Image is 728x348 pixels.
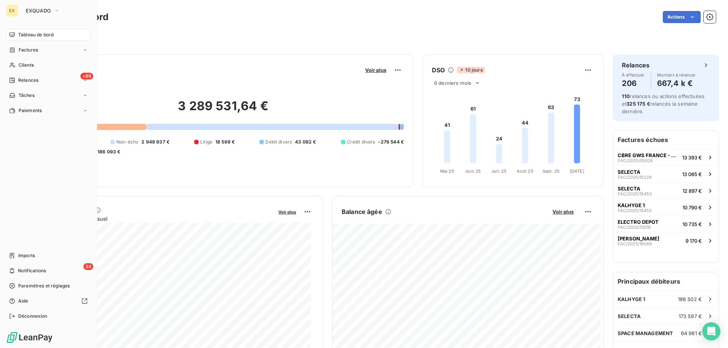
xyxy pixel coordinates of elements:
span: +99 [80,73,93,80]
span: SELECTA [618,169,640,175]
span: 13 393 € [682,154,702,161]
button: KALHYGE 1FAC/2025/1545510 790 € [613,199,719,215]
span: EXQUADO [26,8,51,14]
img: Logo LeanPay [6,331,53,343]
button: CBRE GWS FRANCE - COURBEVOIEFAC/2025/0002613 393 € [613,149,719,165]
tspan: Sept. 25 [543,169,560,174]
span: Voir plus [552,209,574,215]
span: FAC/2025/15228 [618,175,652,179]
span: 110 [622,93,630,99]
span: Voir plus [365,67,386,73]
span: Factures [19,47,38,53]
tspan: Juin 25 [465,169,481,174]
span: Clients [19,62,34,69]
span: -186 093 € [95,148,121,155]
span: 6 derniers mois [434,80,471,86]
span: 2 949 937 € [141,139,169,145]
span: relances ou actions effectuées et relancés la semaine dernière. [622,93,704,114]
div: EX [6,5,18,17]
span: 18 569 € [215,139,235,145]
div: Open Intercom Messenger [702,322,720,340]
button: Voir plus [550,208,576,215]
span: 10 790 € [682,204,702,211]
span: 12 897 € [682,188,702,194]
span: 325 175 € [626,101,650,107]
span: Chiffre d'affaires mensuel [43,215,273,223]
span: SPACE MANAGEMENT [618,330,673,336]
span: FAC/2025/15453 [618,192,652,196]
span: Non-échu [116,139,138,145]
h2: 3 289 531,64 € [43,98,404,121]
span: 43 082 € [295,139,316,145]
span: 10 jours [457,67,485,73]
h6: Principaux débiteurs [613,272,719,290]
span: Notifications [18,267,46,274]
button: Actions [663,11,701,23]
span: 13 085 € [682,171,702,177]
span: Déconnexion [18,313,47,320]
button: ELECTRO DEPOTFAC/2025/1301910 735 € [613,215,719,232]
span: FAC/2025/00026 [618,158,653,163]
span: 34 [83,263,93,270]
tspan: [DATE] [570,169,584,174]
span: CBRE GWS FRANCE - COURBEVOIE [618,152,679,158]
span: Imports [18,252,35,259]
span: SELECTA [618,313,641,319]
span: 173 597 € [679,313,702,319]
h6: Balance âgée [342,207,382,216]
span: FAC/2025/15455 [618,208,652,213]
tspan: Août 25 [517,169,533,174]
span: Paramètres et réglages [18,282,70,289]
span: Aide [18,298,28,304]
button: SELECTAFAC/2025/1522813 085 € [613,165,719,182]
a: Aide [6,295,91,307]
span: 9 170 € [686,238,702,244]
tspan: Juil. 25 [491,169,507,174]
span: SELECTA [618,186,640,192]
button: Voir plus [276,208,298,215]
span: 10 735 € [682,221,702,227]
h6: Relances [622,61,650,70]
span: Relances [18,77,38,84]
button: Voir plus [363,67,389,73]
button: [PERSON_NAME]FAC/2025/160699 170 € [613,232,719,249]
tspan: Mai 25 [440,169,454,174]
span: KALHYGE 1 [618,202,645,208]
h4: 206 [622,77,645,89]
span: Montant à relancer [657,73,696,77]
span: FAC/2025/16069 [618,242,652,246]
h4: 667,4 k € [657,77,696,89]
button: SELECTAFAC/2025/1545312 897 € [613,182,719,199]
h6: Factures échues [613,131,719,149]
span: 64 981 € [681,330,702,336]
span: Crédit divers [347,139,375,145]
span: Paiements [19,107,42,114]
span: -276 544 € [378,139,404,145]
span: [PERSON_NAME] [618,236,659,242]
span: Tâches [19,92,35,99]
span: FAC/2025/13019 [618,225,651,229]
span: Voir plus [278,209,296,215]
span: KALHYGE 1 [618,296,645,302]
span: À effectuer [622,73,645,77]
span: ELECTRO DEPOT [618,219,659,225]
h6: DSO [432,66,445,75]
span: 186 502 € [678,296,702,302]
span: Litige [200,139,212,145]
span: Débit divers [265,139,292,145]
span: Tableau de bord [18,31,53,38]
